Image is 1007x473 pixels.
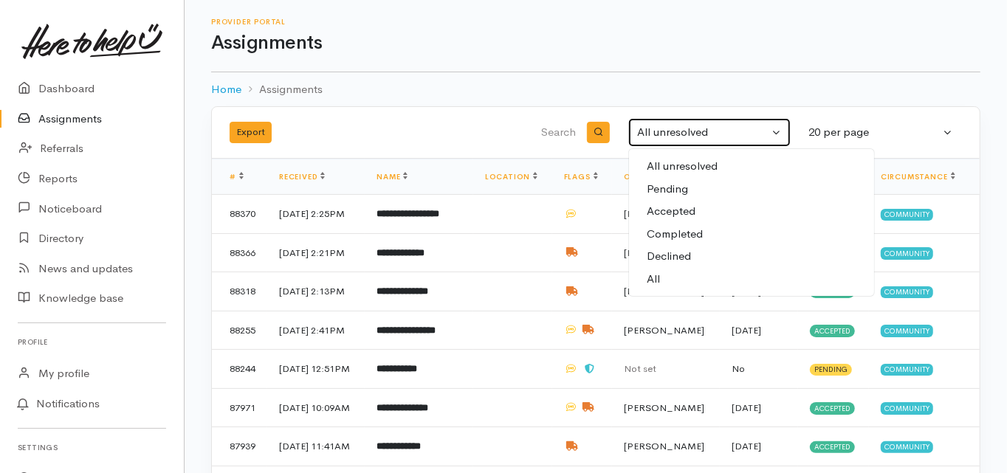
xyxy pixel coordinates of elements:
time: [DATE] [732,401,761,414]
span: Community [881,286,933,298]
td: [DATE] 10:09AM [267,388,365,427]
span: [PERSON_NAME] [624,246,704,259]
span: Accepted [810,402,855,414]
li: Assignments [241,81,323,98]
span: Community [881,325,933,336]
span: Pending [647,181,688,198]
span: Accepted [647,203,695,220]
a: Received [279,172,325,182]
h6: Provider Portal [211,18,980,26]
td: 87971 [212,388,267,427]
td: 88255 [212,311,267,350]
td: [DATE] 2:13PM [267,272,365,311]
td: 88244 [212,350,267,389]
h6: Settings [18,438,166,458]
a: Location [485,172,537,182]
td: [DATE] 2:21PM [267,233,365,272]
td: [DATE] 2:25PM [267,195,365,234]
a: # [230,172,244,182]
span: Accepted [810,325,855,336]
span: All unresolved [647,158,856,175]
td: [DATE] 12:51PM [267,350,365,389]
span: Community [881,247,933,259]
input: Search [429,115,579,151]
time: [DATE] [732,324,761,336]
nav: breadcrumb [211,72,980,107]
td: [DATE] 11:41AM [267,427,365,466]
div: 20 per page [808,124,940,141]
span: [PERSON_NAME] [624,285,704,297]
span: Community [881,364,933,376]
span: [PERSON_NAME] [624,324,704,336]
span: Completed [647,226,703,243]
td: 88318 [212,272,267,311]
h1: Assignments [211,32,980,54]
button: All unresolved [628,118,791,147]
span: Accepted [810,441,855,453]
span: Community [881,441,933,453]
span: Community [881,209,933,221]
span: Not set [624,362,656,375]
td: 88366 [212,233,267,272]
span: Community [881,402,933,414]
span: Pending [810,364,852,376]
button: 20 per page [800,118,962,147]
a: Name [377,172,408,182]
td: [DATE] 2:41PM [267,311,365,350]
time: [DATE] [732,440,761,452]
span: No [732,362,745,375]
a: Owner [624,172,662,182]
a: Circumstance [881,172,955,182]
span: [PERSON_NAME] [624,207,704,220]
td: 88370 [212,195,267,234]
a: Flags [564,172,598,182]
h6: Profile [18,332,166,352]
span: [PERSON_NAME] [624,401,704,414]
div: All unresolved [637,124,769,141]
small: Pending, in progress or on hold [718,160,856,173]
button: Export [230,122,272,143]
span: All [647,271,660,288]
td: 87939 [212,427,267,466]
span: Declined [647,248,691,265]
span: [PERSON_NAME] [624,440,704,452]
a: Home [211,81,241,98]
